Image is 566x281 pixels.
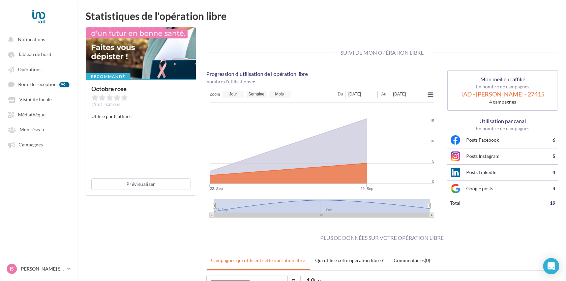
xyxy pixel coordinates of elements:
[537,180,558,197] td: 4
[18,82,57,87] span: Boîte de réception
[453,76,553,83] p: Mon meilleur affilié
[18,36,45,42] span: Notifications
[18,66,41,72] span: Opérations
[5,262,72,275] a: Is [PERSON_NAME] Sodatonou
[447,117,558,125] p: Utilisation par canal
[86,73,130,79] div: Recommandé
[453,99,553,105] div: 4 campagnes
[207,252,309,269] a: Campagnes qui utilisent cette opération libre
[335,49,429,56] span: Suivi de mon opération libre
[4,63,73,75] a: Opérations
[537,164,558,180] td: 4
[4,123,73,135] a: Mon réseau
[19,142,43,147] span: Campagnes
[381,92,386,96] text: Au
[393,92,406,96] tspan: [DATE]
[91,113,190,120] p: Utilisé par 8 affiliés
[207,79,251,84] span: nombre d'utilisations
[4,138,73,150] a: Campagnes
[91,86,168,92] div: Octobre rose
[390,252,434,269] a: Commentaires(0)
[464,180,537,197] td: Google posts
[464,132,537,148] td: Posts Facebook
[537,197,558,209] td: 19
[4,78,73,90] a: Boîte de réception 99+
[18,112,46,117] span: Médiathèque
[211,257,305,263] uib-tab-heading: Campagnes qui utilisent cette opération libre
[425,257,430,263] span: (0)
[453,83,553,90] p: En nombre de campagnes
[464,148,537,164] td: Posts Instagram
[315,234,449,241] span: Plus de données sur votre opération libre
[10,265,14,272] span: Is
[432,159,434,163] tspan: 5
[447,197,537,209] td: total
[4,48,73,60] a: Tableau de bord
[86,11,558,21] div: Statistiques de l'opération libre
[464,164,537,180] td: Posts LinkedIn
[432,179,434,184] tspan: 0
[210,187,223,191] tspan: 22. Sep
[311,252,388,269] a: Qui utilise cette opération libre ?
[430,139,434,143] tspan: 10
[91,178,190,190] button: Prévisualiser
[4,33,71,45] button: Notifications
[338,92,343,96] text: Du
[210,92,220,97] text: Zoom
[4,93,73,105] a: Visibilité locale
[360,187,373,191] tspan: 29. Sep
[430,119,434,123] tspan: 15
[206,70,438,78] p: Progression d'utilisation de l'opération libre
[229,92,237,96] text: Jour
[91,102,120,107] span: 19 utilisations
[348,92,361,96] tspan: [DATE]
[59,82,69,87] div: 99+
[447,125,558,132] p: En nombre de campagnes
[394,257,430,263] uib-tab-heading: Commentaires
[543,258,559,274] div: Open Intercom Messenger
[453,90,553,99] div: IAD - [PERSON_NAME] - 27415
[275,92,284,96] text: Mois
[18,52,51,57] span: Tableau de bord
[20,265,64,272] p: [PERSON_NAME] Sodatonou
[4,108,73,120] a: Médiathèque
[537,148,558,164] td: 5
[537,132,558,148] td: 6
[20,127,44,133] span: Mon réseau
[248,92,264,96] text: Semaine
[206,78,260,87] button: nombre d'utilisations
[315,257,384,263] uib-tab-heading: Qui utilise cette opération libre ?
[19,97,52,103] span: Visibilité locale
